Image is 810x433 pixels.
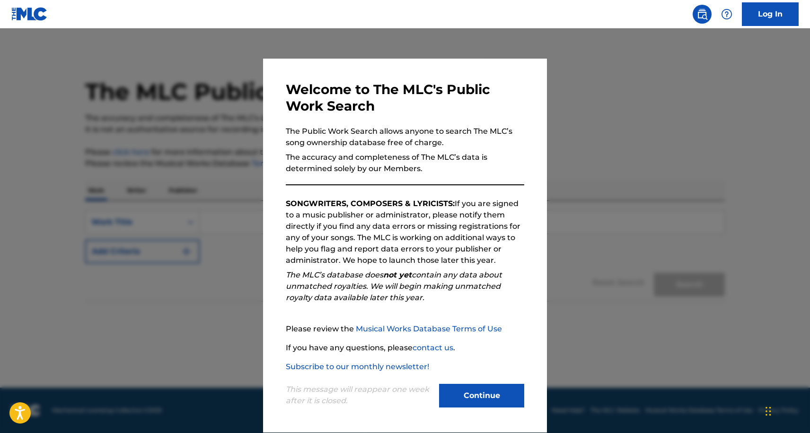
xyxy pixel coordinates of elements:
p: If you have any questions, please . [286,342,524,354]
a: Musical Works Database Terms of Use [356,324,502,333]
h3: Welcome to The MLC's Public Work Search [286,81,524,114]
iframe: Chat Widget [763,388,810,433]
a: Log In [742,2,799,26]
div: Help [717,5,736,24]
em: The MLC’s database does contain any data about unmatched royalties. We will begin making unmatche... [286,270,502,302]
button: Continue [439,384,524,407]
img: MLC Logo [11,7,48,21]
img: help [721,9,732,20]
a: Subscribe to our monthly newsletter! [286,362,429,371]
p: If you are signed to a music publisher or administrator, please notify them directly if you find ... [286,198,524,266]
p: The accuracy and completeness of The MLC’s data is determined solely by our Members. [286,152,524,174]
img: search [696,9,708,20]
strong: SONGWRITERS, COMPOSERS & LYRICISTS: [286,199,455,208]
a: contact us [413,343,453,352]
div: Drag [766,397,771,425]
p: This message will reappear one week after it is closed. [286,384,433,407]
p: The Public Work Search allows anyone to search The MLC’s song ownership database free of charge. [286,126,524,148]
a: Public Search [693,5,712,24]
p: Please review the [286,323,524,335]
strong: not yet [383,270,412,279]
